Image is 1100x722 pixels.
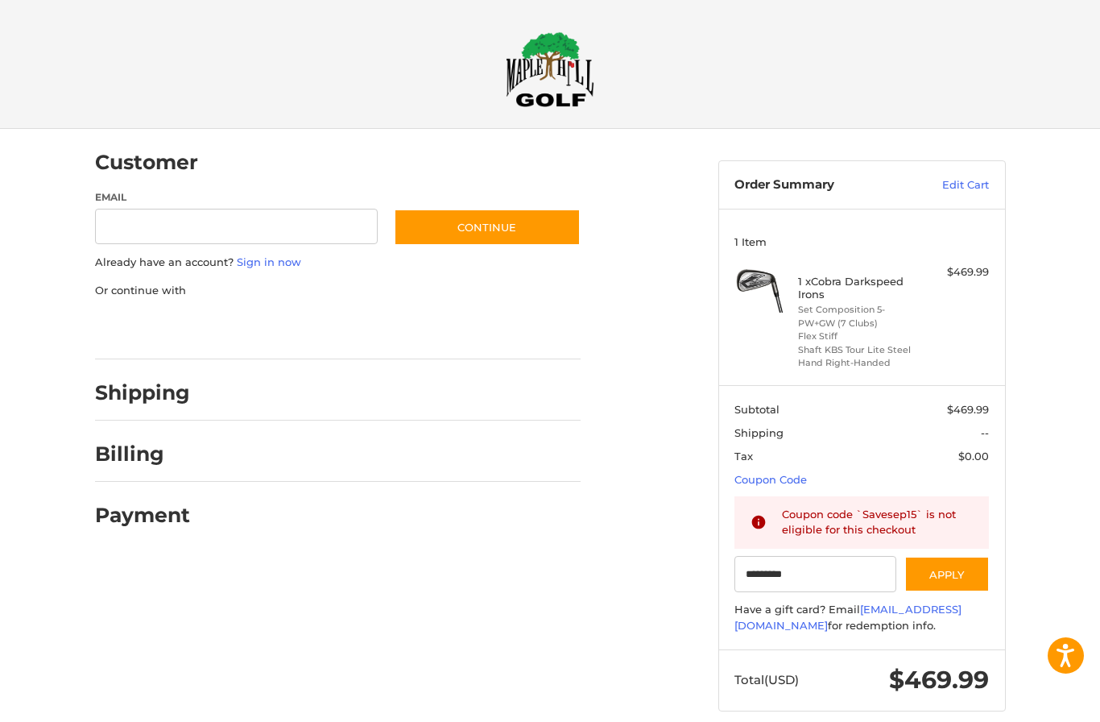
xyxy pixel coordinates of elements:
[95,380,190,405] h2: Shipping
[506,31,594,107] img: Maple Hill Golf
[734,556,896,592] input: Gift Certificate or Coupon Code
[226,314,347,343] iframe: PayPal-paylater
[908,177,989,193] a: Edit Cart
[95,150,198,175] h2: Customer
[798,356,921,370] li: Hand Right-Handed
[798,330,921,343] li: Flex Stiff
[798,275,921,301] h4: 1 x Cobra Darkspeed Irons
[95,283,581,299] p: Or continue with
[734,403,780,416] span: Subtotal
[947,403,989,416] span: $469.99
[889,665,989,695] span: $469.99
[95,255,581,271] p: Already have an account?
[95,503,190,528] h2: Payment
[734,603,961,632] a: [EMAIL_ADDRESS][DOMAIN_NAME]
[734,235,989,248] h3: 1 Item
[362,314,483,343] iframe: PayPal-venmo
[89,314,210,343] iframe: PayPal-paypal
[95,442,189,467] h2: Billing
[798,343,921,357] li: Shaft KBS Tour Lite Steel
[981,426,989,439] span: --
[95,190,378,205] label: Email
[958,450,989,463] span: $0.00
[237,255,301,268] a: Sign in now
[734,672,799,687] span: Total (USD)
[734,177,908,193] h3: Order Summary
[734,602,989,633] div: Have a gift card? Email for redemption info.
[904,556,990,592] button: Apply
[782,507,974,538] div: Coupon code `Savesep15` is not eligible for this checkout
[734,426,784,439] span: Shipping
[798,303,921,330] li: Set Composition 5-PW+GW (7 Clubs)
[734,473,807,486] a: Coupon Code
[734,450,753,463] span: Tax
[925,264,989,280] div: $469.99
[394,209,581,246] button: Continue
